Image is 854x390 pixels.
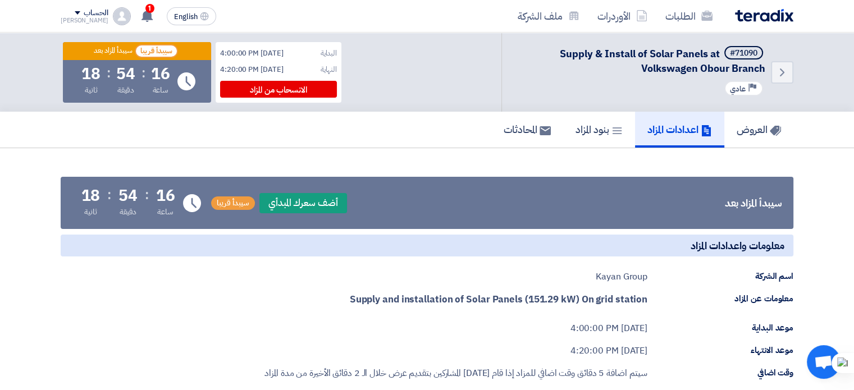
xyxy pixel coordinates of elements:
div: : [141,63,145,83]
a: اعدادات المزاد [635,112,724,148]
div: : [107,63,111,83]
a: Open chat [807,345,841,379]
div: ثانية [84,206,97,218]
button: English [167,7,216,25]
div: سيبدأ المزاد بعد [94,46,133,56]
h5: معلومات واعدادات المزاد [61,235,793,256]
div: Kayan Group [596,270,647,283]
span: سيبدأ قريبا [211,196,255,210]
div: البداية [321,48,337,59]
div: وقت اضافي [647,366,793,379]
a: المحادثات [491,112,563,148]
span: English [174,13,198,21]
div: معلومات عن المزاد [647,292,793,305]
a: بنود المزاد [563,112,635,148]
div: النهاية [321,64,337,75]
img: profile_test.png [113,7,131,25]
div: دقيقة [117,84,135,96]
img: Teradix logo [735,9,793,22]
div: الحساب [84,8,108,18]
div: 16 [151,66,170,82]
div: : [107,185,111,205]
a: ملف الشركة [509,3,588,29]
span: Supply & Install of Solar Panels at Volkswagen Obour Branch [560,46,765,76]
div: : [145,185,149,205]
div: [DATE] 4:00:00 PM [220,48,283,59]
div: موعد الانتهاء [647,344,793,357]
h5: المحادثات [504,123,551,136]
div: سيتم اضافة 5 دقائق وقت اضافي للمزاد إذا قام [DATE] المشاركين بتقديم عرض خلال الـ 2 دقائق الأخيرة ... [264,366,647,380]
div: 18 [81,66,101,82]
a: العروض [724,112,793,148]
h5: العروض [737,123,781,136]
div: دقيقة [120,206,137,218]
div: [DATE] 4:00:00 PM [570,322,647,335]
div: 54 [116,66,135,82]
span: سيبدأ قريبا [135,44,178,58]
div: موعد البداية [647,322,793,334]
div: الانسحاب من المزاد [220,81,337,98]
div: ثانية [85,84,98,96]
div: #71090 [730,49,757,57]
div: [DATE] 4:20:00 PM [570,344,647,357]
span: عادي [730,84,746,94]
h5: اعدادات المزاد [647,123,712,136]
div: 54 [118,188,138,204]
div: 16 [156,188,175,204]
h5: بنود المزاد [576,123,623,136]
div: [DATE] 4:20:00 PM [220,64,283,75]
a: الطلبات [656,3,721,29]
div: 18 [81,188,101,204]
strong: Supply and installation of Solar Panels (151.29 kW) On grid station [350,292,647,306]
div: ساعة [157,206,173,218]
a: الأوردرات [588,3,656,29]
span: أضف سعرك المبدأي [259,193,347,213]
span: 1 [145,4,154,13]
div: اسم الشركة [647,270,793,283]
div: سيبدأ المزاد بعد [724,195,782,210]
div: [PERSON_NAME] [61,17,108,24]
div: ساعة [153,84,169,96]
h5: Supply & Install of Solar Panels at Volkswagen Obour Branch [515,46,765,75]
